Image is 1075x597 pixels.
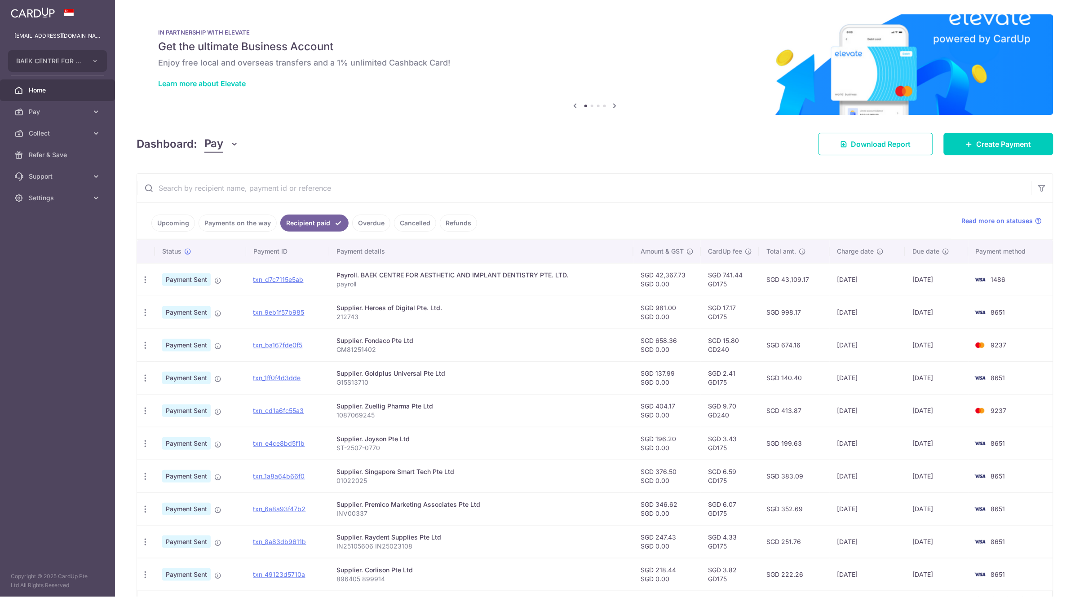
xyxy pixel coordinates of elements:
[971,340,989,351] img: Bank Card
[253,571,305,578] a: txn_49123d5710a
[336,443,626,452] p: ST-2507-0770
[336,542,626,551] p: IN25105606 IN25023108
[905,394,969,427] td: [DATE]
[162,536,211,548] span: Payment Sent
[162,437,211,450] span: Payment Sent
[971,307,989,318] img: Bank Card
[971,504,989,514] img: Bank Card
[759,263,830,296] td: SGD 43,109.17
[962,216,1033,225] span: Read more on statuses
[29,107,88,116] span: Pay
[633,329,701,361] td: SGD 658.36 SGD 0.00
[336,435,626,443] div: Supplier. Joyson Pte Ltd
[151,215,195,232] a: Upcoming
[11,7,55,18] img: CardUp
[162,404,211,417] span: Payment Sent
[199,215,277,232] a: Payments on the way
[991,505,1005,513] span: 8651
[158,29,1032,36] p: IN PARTNERSHIP WITH ELEVATE
[830,361,905,394] td: [DATE]
[759,296,830,329] td: SGD 998.17
[137,136,197,152] h4: Dashboard:
[830,492,905,525] td: [DATE]
[137,14,1053,115] img: Renovation banner
[830,558,905,591] td: [DATE]
[912,247,939,256] span: Due date
[280,215,349,232] a: Recipient paid
[162,470,211,483] span: Payment Sent
[336,575,626,584] p: 896405 899914
[352,215,390,232] a: Overdue
[969,240,1053,263] th: Payment method
[837,247,874,256] span: Charge date
[8,50,107,72] button: BAEK CENTRE FOR AESTHETIC AND IMPLANT DENTISTRY PTE. LTD.
[971,471,989,482] img: Bank Card
[633,263,701,296] td: SGD 42,367.73 SGD 0.00
[336,476,626,485] p: 01022025
[29,172,88,181] span: Support
[830,394,905,427] td: [DATE]
[991,472,1005,480] span: 8651
[759,558,830,591] td: SGD 222.26
[633,427,701,460] td: SGD 196.20 SGD 0.00
[162,568,211,581] span: Payment Sent
[759,427,830,460] td: SGD 199.63
[633,296,701,329] td: SGD 981.00 SGD 0.00
[991,407,1007,414] span: 9237
[336,566,626,575] div: Supplier. Corlison Pte Ltd
[971,373,989,383] img: Bank Card
[830,460,905,492] td: [DATE]
[137,174,1031,202] input: Search by recipient name, payment id or reference
[818,133,933,155] a: Download Report
[766,247,796,256] span: Total amt.
[905,492,969,525] td: [DATE]
[905,361,969,394] td: [DATE]
[16,57,83,66] span: BAEK CENTRE FOR AESTHETIC AND IMPLANT DENTISTRY PTE. LTD.
[162,339,211,351] span: Payment Sent
[246,240,329,263] th: Payment ID
[759,460,830,492] td: SGD 383.09
[162,372,211,384] span: Payment Sent
[905,329,969,361] td: [DATE]
[905,525,969,558] td: [DATE]
[162,503,211,515] span: Payment Sent
[14,31,101,40] p: [EMAIL_ADDRESS][DOMAIN_NAME]
[394,215,436,232] a: Cancelled
[759,329,830,361] td: SGD 674.16
[162,306,211,319] span: Payment Sent
[336,509,626,518] p: INV00337
[253,505,306,513] a: txn_6a8a93f47b2
[830,329,905,361] td: [DATE]
[701,296,759,329] td: SGD 17.17 GD175
[830,263,905,296] td: [DATE]
[991,276,1006,283] span: 1486
[329,240,633,263] th: Payment details
[708,247,742,256] span: CardUp fee
[204,136,223,153] span: Pay
[701,361,759,394] td: SGD 2.41 GD175
[633,558,701,591] td: SGD 218.44 SGD 0.00
[253,374,301,382] a: txn_1ff0f4d3dde
[830,427,905,460] td: [DATE]
[701,525,759,558] td: SGD 4.33 GD175
[905,558,969,591] td: [DATE]
[830,296,905,329] td: [DATE]
[944,133,1053,155] a: Create Payment
[701,329,759,361] td: SGD 15.80 GD240
[759,492,830,525] td: SGD 352.69
[971,438,989,449] img: Bank Card
[336,411,626,420] p: 1087069245
[162,273,211,286] span: Payment Sent
[29,150,88,159] span: Refer & Save
[29,129,88,138] span: Collect
[759,394,830,427] td: SGD 413.87
[336,369,626,378] div: Supplier. Goldplus Universal Pte Ltd
[991,538,1005,545] span: 8651
[977,139,1031,149] span: Create Payment
[336,500,626,509] div: Supplier. Premico Marketing Associates Pte Ltd
[905,427,969,460] td: [DATE]
[253,341,303,349] a: txn_ba167fde0f5
[336,303,626,312] div: Supplier. Heroes of Digital Pte. Ltd.
[701,558,759,591] td: SGD 3.82 GD175
[633,394,701,427] td: SGD 404.17 SGD 0.00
